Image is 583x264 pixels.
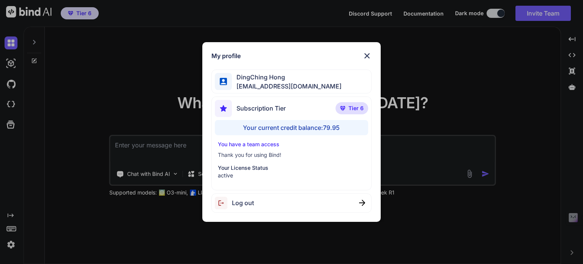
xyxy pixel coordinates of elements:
[220,78,227,85] img: profile
[232,198,254,207] span: Log out
[218,141,365,148] p: You have a team access
[215,100,232,117] img: subscription
[348,104,364,112] span: Tier 6
[340,106,345,111] img: premium
[232,73,342,82] span: DingChing Hong
[215,197,232,209] img: logout
[232,82,342,91] span: [EMAIL_ADDRESS][DOMAIN_NAME]
[218,172,365,179] p: active
[236,104,286,113] span: Subscription Tier
[362,51,372,60] img: close
[359,200,365,206] img: close
[215,120,368,135] div: Your current credit balance: 79.95
[218,164,365,172] p: Your License Status
[218,151,365,159] p: Thank you for using Bind!
[211,51,241,60] h1: My profile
